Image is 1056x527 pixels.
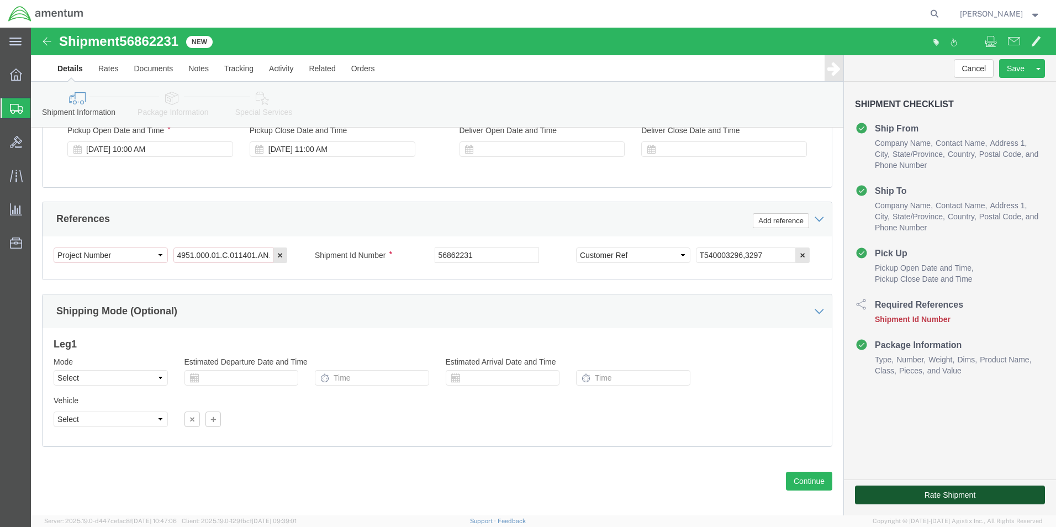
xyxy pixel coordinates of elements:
a: Support [470,518,498,524]
iframe: FS Legacy Container [31,28,1056,515]
a: Feedback [498,518,526,524]
span: Client: 2025.19.0-129fbcf [182,518,297,524]
span: [DATE] 09:39:01 [252,518,297,524]
span: Joel Salinas [960,8,1023,20]
img: logo [8,6,84,22]
span: Copyright © [DATE]-[DATE] Agistix Inc., All Rights Reserved [873,517,1043,526]
span: [DATE] 10:47:06 [132,518,177,524]
button: [PERSON_NAME] [959,7,1041,20]
span: Server: 2025.19.0-d447cefac8f [44,518,177,524]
